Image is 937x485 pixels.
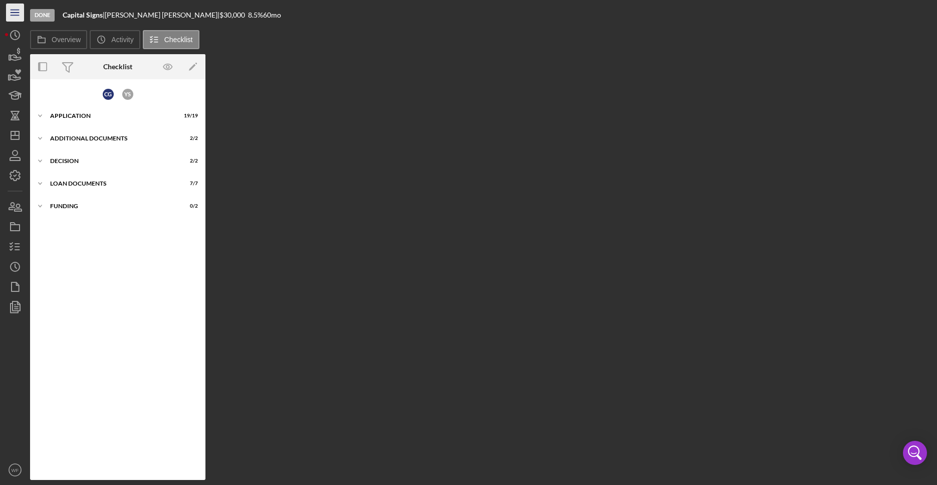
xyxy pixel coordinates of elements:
[219,11,248,19] div: $30,000
[90,30,140,49] button: Activity
[122,89,133,100] div: Y S
[180,113,198,119] div: 19 / 19
[180,135,198,141] div: 2 / 2
[180,158,198,164] div: 2 / 2
[52,36,81,44] label: Overview
[30,9,55,22] div: Done
[263,11,281,19] div: 60 mo
[248,11,263,19] div: 8.5 %
[180,203,198,209] div: 0 / 2
[63,11,105,19] div: |
[103,63,132,71] div: Checklist
[50,203,173,209] div: FUNDING
[30,30,87,49] button: Overview
[63,11,103,19] b: Capital Signs
[50,135,173,141] div: Additional Documents
[50,158,173,164] div: DECISION
[111,36,133,44] label: Activity
[164,36,193,44] label: Checklist
[50,113,173,119] div: Application
[5,460,25,480] button: WF
[50,181,173,187] div: LOAN DOCUMENTS
[103,89,114,100] div: C G
[105,11,219,19] div: [PERSON_NAME] [PERSON_NAME] |
[903,441,927,465] div: Open Intercom Messenger
[143,30,199,49] button: Checklist
[180,181,198,187] div: 7 / 7
[12,467,19,473] text: WF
